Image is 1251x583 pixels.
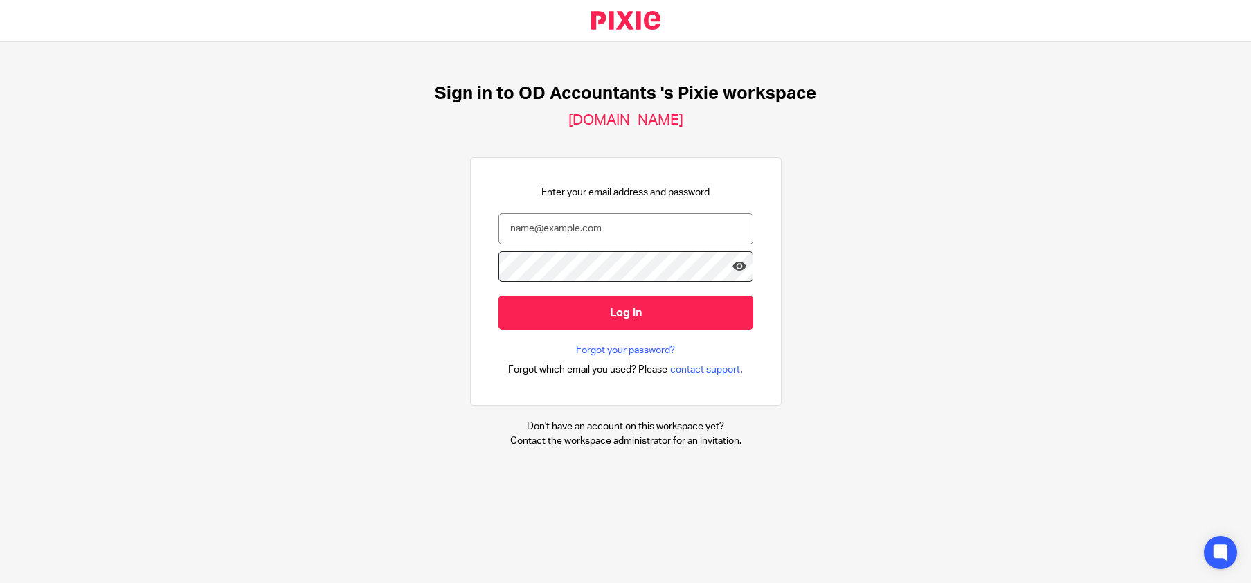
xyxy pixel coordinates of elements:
[498,213,753,244] input: name@example.com
[576,343,675,357] a: Forgot your password?
[508,361,743,377] div: .
[670,363,740,377] span: contact support
[435,83,816,105] h1: Sign in to OD Accountants 's Pixie workspace
[541,186,710,199] p: Enter your email address and password
[498,296,753,330] input: Log in
[510,434,741,448] p: Contact the workspace administrator for an invitation.
[568,111,683,129] h2: [DOMAIN_NAME]
[510,420,741,433] p: Don't have an account on this workspace yet?
[508,363,667,377] span: Forgot which email you used? Please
